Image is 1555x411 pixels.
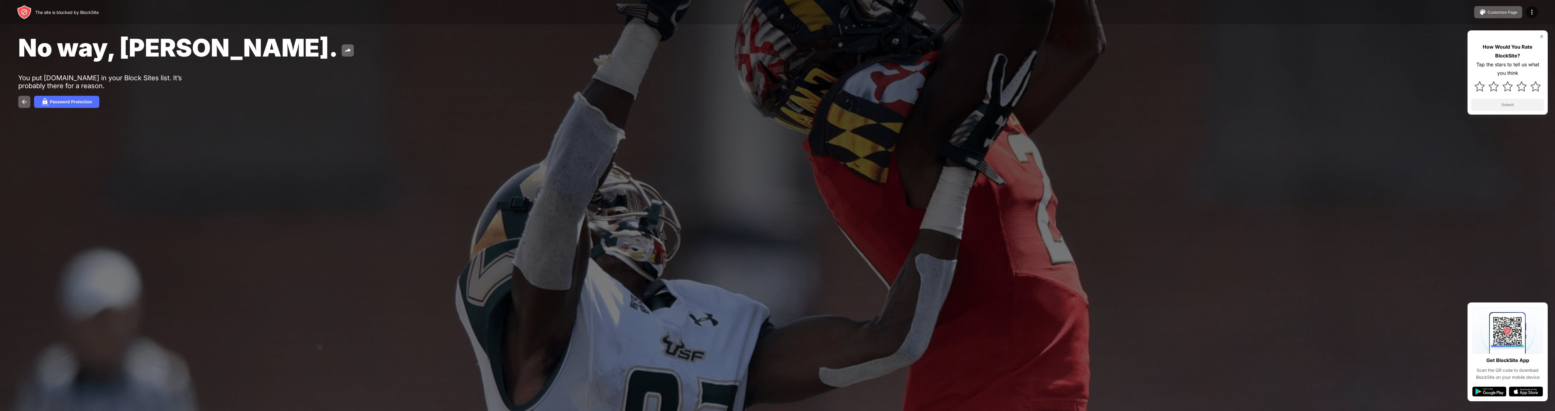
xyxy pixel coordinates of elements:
[344,47,351,54] img: share.svg
[18,74,206,90] div: You put [DOMAIN_NAME] in your Block Sites list. It’s probably there for a reason.
[1530,81,1541,92] img: star.svg
[1471,43,1544,60] div: How Would You Rate BlockSite?
[1474,6,1522,18] button: Customize Page
[1539,34,1544,39] img: rate-us-close.svg
[1488,81,1499,92] img: star.svg
[1471,99,1544,111] button: Submit
[17,5,32,19] img: header-logo.svg
[1509,387,1543,396] img: app-store.svg
[1488,10,1517,15] div: Customize Page
[18,33,338,62] span: No way, [PERSON_NAME].
[41,98,49,105] img: password.svg
[34,96,99,108] button: Password Protection
[50,99,92,104] div: Password Protection
[1472,387,1506,396] img: google-play.svg
[1516,81,1527,92] img: star.svg
[1486,356,1529,365] div: Get BlockSite App
[1472,367,1543,381] div: Scan the QR code to download BlockSite on your mobile device
[35,10,99,15] div: The site is blocked by BlockSite
[1502,81,1513,92] img: star.svg
[1472,307,1543,354] img: qrcode.svg
[1528,9,1536,16] img: menu-icon.svg
[1475,81,1485,92] img: star.svg
[1471,60,1544,78] div: Tap the stars to tell us what you think
[1479,9,1486,16] img: pallet.svg
[21,98,28,105] img: back.svg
